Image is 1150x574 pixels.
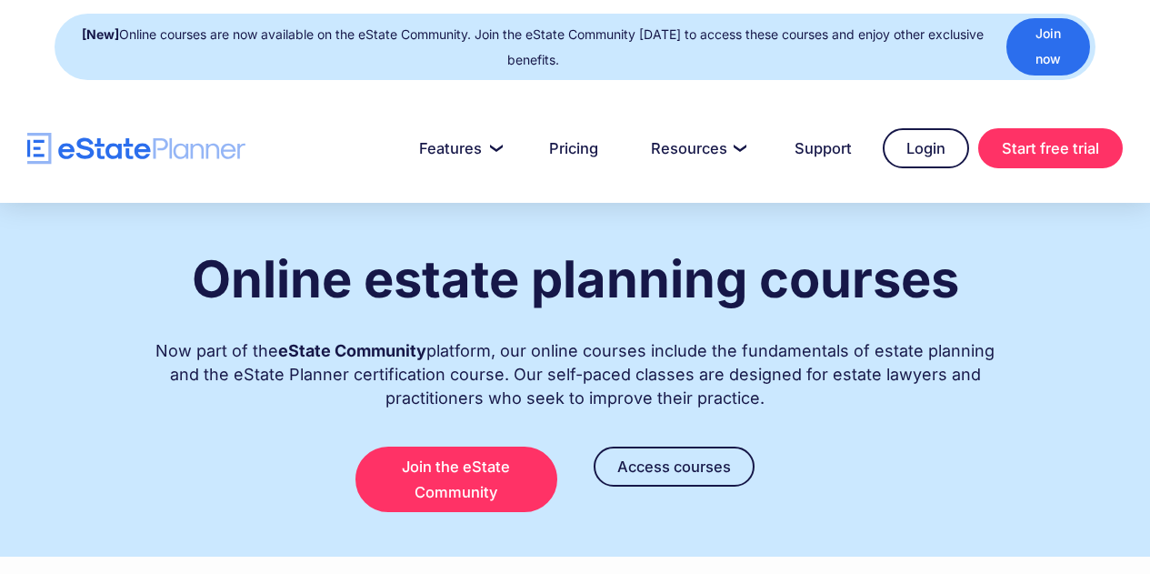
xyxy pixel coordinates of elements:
[883,128,969,168] a: Login
[355,447,557,512] a: Join the eState Community
[527,130,620,166] a: Pricing
[629,130,764,166] a: Resources
[148,321,1003,410] div: Now part of the platform, our online courses include the fundamentals of estate planning and the ...
[278,341,426,360] strong: eState Community
[73,22,993,73] div: Online courses are now available on the eState Community. Join the eState Community [DATE] to acc...
[192,251,959,307] h1: Online estate planning courses
[397,130,518,166] a: Features
[978,128,1123,168] a: Start free trial
[1006,18,1090,76] a: Join now
[82,26,119,42] strong: [New]
[594,447,755,487] a: Access courses
[773,130,874,166] a: Support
